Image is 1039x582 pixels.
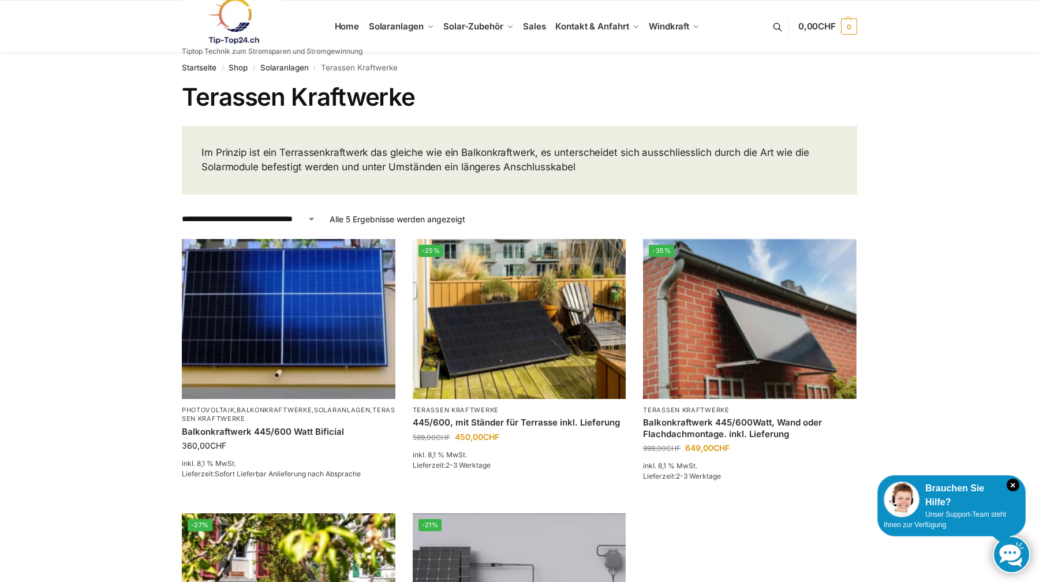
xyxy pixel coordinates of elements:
[666,444,681,453] span: CHF
[182,406,395,423] a: Terassen Kraftwerke
[413,461,491,469] span: Lieferzeit:
[713,443,730,453] span: CHF
[182,213,316,225] select: Shop-Reihenfolge
[649,21,689,32] span: Windkraft
[182,63,216,72] a: Startseite
[182,83,857,111] h1: Terassen Kraftwerke
[182,48,362,55] p: Tiptop Technik zum Stromsparen und Stromgewinnung
[676,472,721,480] span: 2-3 Werktage
[309,64,321,73] span: /
[413,433,450,442] bdi: 599,00
[260,63,309,72] a: Solaranlagen
[413,450,626,460] p: inkl. 8,1 % MwSt.
[330,213,465,225] p: Alle 5 Ergebnisse werden angezeigt
[884,482,1019,509] div: Brauchen Sie Hilfe?
[884,510,1006,529] span: Unser Support-Team steht Ihnen zur Verfügung
[436,433,450,442] span: CHF
[518,1,551,53] a: Sales
[455,432,499,442] bdi: 450,00
[210,441,226,450] span: CHF
[446,461,491,469] span: 2-3 Werktage
[369,21,424,32] span: Solaranlagen
[643,239,857,399] img: Wandbefestigung Solarmodul
[798,9,857,44] a: 0,00CHF 0
[201,145,838,175] p: Im Prinzip ist ein Terrassenkraftwerk das gleiche wie ein Balkonkraftwerk, es unterscheidet sich ...
[413,417,626,428] a: 445/600, mit Ständer für Terrasse inkl. Lieferung
[884,482,920,517] img: Customer service
[314,406,370,414] a: Solaranlagen
[523,21,546,32] span: Sales
[215,469,361,478] span: Sofort Lieferbar Anlieferung nach Absprache
[182,406,395,424] p: , , ,
[841,18,857,35] span: 0
[237,406,312,414] a: Balkonkraftwerke
[229,63,248,72] a: Shop
[643,239,857,399] a: -35%Wandbefestigung Solarmodul
[413,239,626,399] a: -25%Solar Panel im edlen Schwarz mit Ständer
[182,406,234,414] a: Photovoltaik
[443,21,503,32] span: Solar-Zubehör
[643,461,857,471] p: inkl. 8,1 % MwSt.
[643,406,729,414] a: Terassen Kraftwerke
[644,1,705,53] a: Windkraft
[413,239,626,399] img: Solar Panel im edlen Schwarz mit Ständer
[439,1,518,53] a: Solar-Zubehör
[182,441,226,450] bdi: 360,00
[182,53,857,83] nav: Breadcrumb
[364,1,438,53] a: Solaranlagen
[685,443,730,453] bdi: 649,00
[555,21,629,32] span: Kontakt & Anfahrt
[643,472,721,480] span: Lieferzeit:
[182,239,395,399] img: Solaranlage für den kleinen Balkon
[248,64,260,73] span: /
[182,426,395,438] a: Balkonkraftwerk 445/600 Watt Bificial
[643,417,857,439] a: Balkonkraftwerk 445/600Watt, Wand oder Flachdachmontage. inkl. Lieferung
[798,21,836,32] span: 0,00
[551,1,644,53] a: Kontakt & Anfahrt
[216,64,229,73] span: /
[182,469,361,478] span: Lieferzeit:
[413,406,499,414] a: Terassen Kraftwerke
[643,444,681,453] bdi: 999,00
[818,21,836,32] span: CHF
[483,432,499,442] span: CHF
[1007,479,1019,491] i: Schließen
[182,458,395,469] p: inkl. 8,1 % MwSt.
